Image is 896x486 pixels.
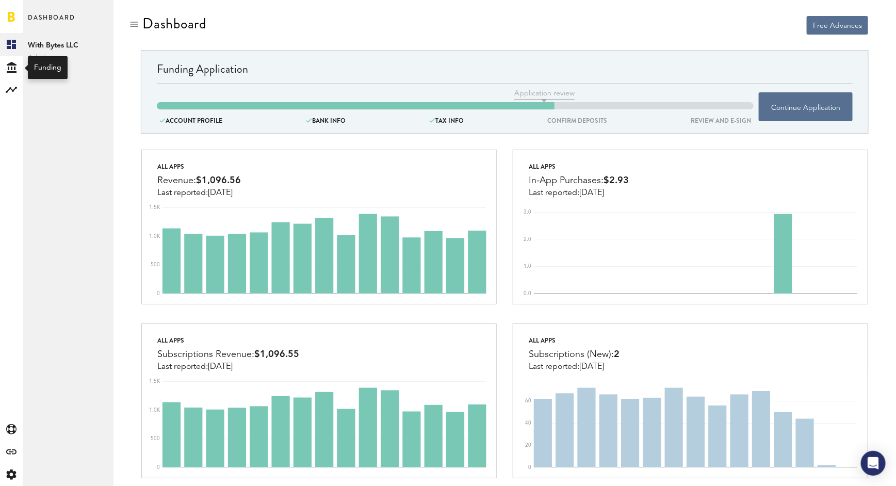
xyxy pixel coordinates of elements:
text: 40 [525,420,531,426]
text: 0.0 [524,291,531,296]
div: All apps [157,160,241,173]
div: tax info [427,115,466,126]
div: Subscriptions Revenue: [157,347,299,362]
div: Last reported: [157,362,299,371]
div: REVIEW AND E-SIGN [688,115,754,126]
span: [DATE] [208,189,233,197]
text: 60 [525,398,531,403]
div: Revenue: [157,173,241,188]
span: [DATE] [579,363,604,371]
text: 0 [157,465,160,470]
div: Last reported: [529,188,629,198]
div: All apps [157,334,299,347]
text: 500 [151,263,160,268]
text: 1.0K [149,408,160,413]
div: All apps [529,334,620,347]
span: [DATE] [579,189,604,197]
text: 1.0 [524,264,531,269]
text: 1.0K [149,234,160,239]
div: BANK INFO [303,115,348,126]
button: Continue Application [759,92,853,121]
button: Free Advances [807,16,868,35]
span: 2 [614,350,620,359]
text: 3.0 [524,209,531,215]
text: 500 [151,436,160,441]
div: Dashboard [142,15,206,32]
div: Funding Application [157,61,853,83]
span: Dashboard [28,11,75,33]
text: 1.5K [149,379,160,384]
span: Support [22,7,59,17]
text: 0 [528,465,531,470]
span: $1,096.56 [196,176,241,185]
div: Last reported: [157,188,241,198]
span: $1,096.55 [254,350,299,359]
div: Open Intercom Messenger [861,451,886,476]
text: 0 [157,291,160,296]
div: Dashboard [34,40,70,50]
div: Last reported: [529,362,620,371]
div: Funding [34,62,61,73]
div: ACCOUNT PROFILE [157,115,225,126]
div: In-App Purchases: [529,173,629,188]
div: All apps [529,160,629,173]
text: 1.5K [149,205,160,210]
span: Application review [514,88,575,100]
text: 20 [525,443,531,448]
text: 2.0 [524,237,531,242]
span: Admin [28,52,108,64]
div: confirm deposits [545,115,610,126]
div: Subscriptions (New): [529,347,620,362]
span: $2.93 [604,176,629,185]
span: [DATE] [208,363,233,371]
